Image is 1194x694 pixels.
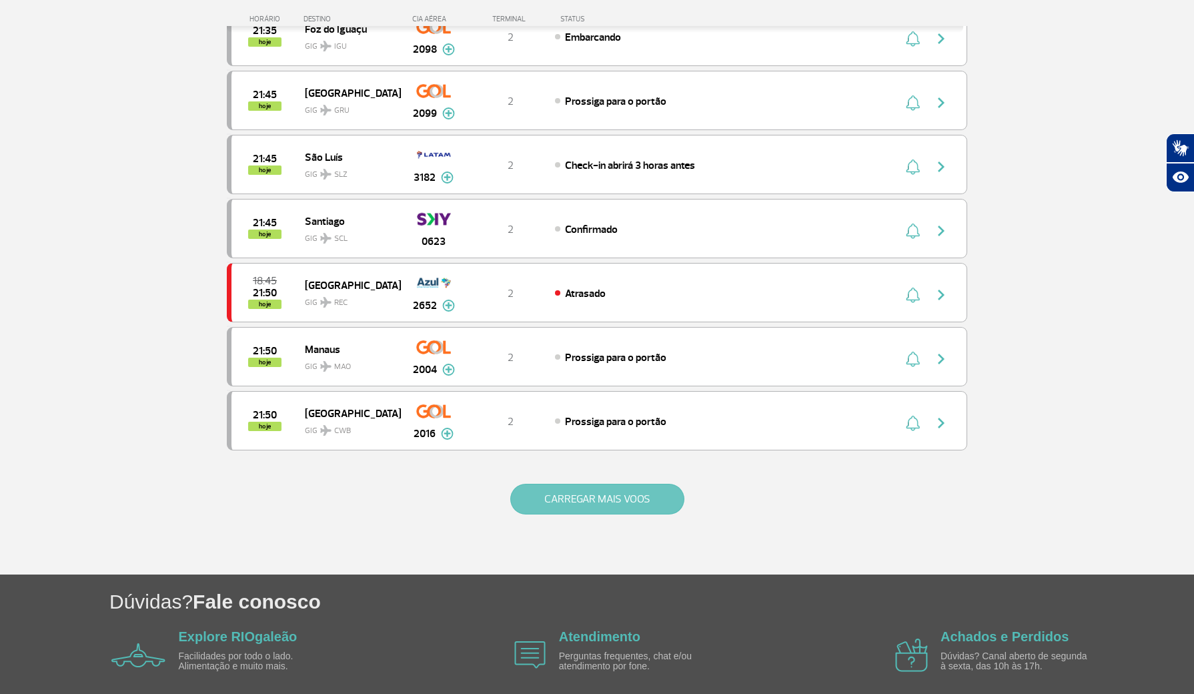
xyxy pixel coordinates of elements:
[508,31,514,44] span: 2
[933,31,949,47] img: seta-direita-painel-voo.svg
[253,346,277,356] span: 2025-09-25 21:50:00
[906,351,920,367] img: sino-painel-voo.svg
[565,31,621,44] span: Embarcando
[248,37,281,47] span: hoje
[320,169,332,180] img: destiny_airplane.svg
[305,33,390,53] span: GIG
[320,41,332,51] img: destiny_airplane.svg
[305,212,390,230] span: Santiago
[305,226,390,245] span: GIG
[467,15,554,23] div: TERMINAL
[305,340,390,358] span: Manaus
[413,105,437,121] span: 2099
[941,651,1094,672] p: Dúvidas? Canal aberto de segunda à sexta, das 10h às 17h.
[305,418,390,437] span: GIG
[320,105,332,115] img: destiny_airplane.svg
[305,290,390,309] span: GIG
[248,358,281,367] span: hoje
[933,159,949,175] img: seta-direita-painel-voo.svg
[334,361,351,373] span: MAO
[559,629,640,644] a: Atendimento
[510,484,684,514] button: CARREGAR MAIS VOOS
[231,15,304,23] div: HORÁRIO
[334,105,350,117] span: GRU
[248,230,281,239] span: hoje
[906,31,920,47] img: sino-painel-voo.svg
[565,223,618,236] span: Confirmado
[320,297,332,308] img: destiny_airplane.svg
[334,169,348,181] span: SLZ
[334,425,351,437] span: CWB
[253,90,277,99] span: 2025-09-25 21:45:00
[413,41,437,57] span: 2098
[941,629,1069,644] a: Achados e Perdidos
[253,26,277,35] span: 2025-09-25 21:35:00
[413,298,437,314] span: 2652
[248,101,281,111] span: hoje
[933,223,949,239] img: seta-direita-painel-voo.svg
[414,169,436,186] span: 3182
[933,415,949,431] img: seta-direita-painel-voo.svg
[253,218,277,228] span: 2025-09-25 21:45:00
[334,41,347,53] span: IGU
[179,651,332,672] p: Facilidades por todo o lado. Alimentação e muito mais.
[906,159,920,175] img: sino-painel-voo.svg
[413,362,437,378] span: 2004
[305,97,390,117] span: GIG
[305,148,390,165] span: São Luís
[400,15,467,23] div: CIA AÉREA
[248,422,281,431] span: hoje
[305,354,390,373] span: GIG
[508,159,514,172] span: 2
[414,426,436,442] span: 2016
[111,643,165,667] img: airplane icon
[1166,133,1194,192] div: Plugin de acessibilidade da Hand Talk.
[442,43,455,55] img: mais-info-painel-voo.svg
[334,233,348,245] span: SCL
[253,276,277,286] span: 2025-09-25 18:45:00
[253,288,277,298] span: 2025-09-25 21:50:00
[906,223,920,239] img: sino-painel-voo.svg
[508,287,514,300] span: 2
[422,234,446,250] span: 0623
[248,165,281,175] span: hoje
[565,95,666,108] span: Prossiga para o portão
[320,425,332,436] img: destiny_airplane.svg
[514,641,546,669] img: airplane icon
[109,588,1194,615] h1: Dúvidas?
[565,351,666,364] span: Prossiga para o portão
[305,84,390,101] span: [GEOGRAPHIC_DATA]
[193,591,321,613] span: Fale conosco
[320,233,332,244] img: destiny_airplane.svg
[554,15,662,23] div: STATUS
[906,95,920,111] img: sino-painel-voo.svg
[906,287,920,303] img: sino-painel-voo.svg
[565,159,695,172] span: Check-in abrirá 3 horas antes
[508,351,514,364] span: 2
[895,639,928,672] img: airplane icon
[933,351,949,367] img: seta-direita-painel-voo.svg
[334,297,348,309] span: REC
[304,15,401,23] div: DESTINO
[253,154,277,163] span: 2025-09-25 21:45:00
[906,415,920,431] img: sino-painel-voo.svg
[441,428,454,440] img: mais-info-painel-voo.svg
[179,629,297,644] a: Explore RIOgaleão
[305,276,390,294] span: [GEOGRAPHIC_DATA]
[320,361,332,372] img: destiny_airplane.svg
[933,287,949,303] img: seta-direita-painel-voo.svg
[442,364,455,376] img: mais-info-painel-voo.svg
[559,651,712,672] p: Perguntas frequentes, chat e/ou atendimento por fone.
[248,300,281,309] span: hoje
[508,223,514,236] span: 2
[508,415,514,428] span: 2
[1166,133,1194,163] button: Abrir tradutor de língua de sinais.
[933,95,949,111] img: seta-direita-painel-voo.svg
[442,107,455,119] img: mais-info-painel-voo.svg
[305,161,390,181] span: GIG
[441,171,454,184] img: mais-info-painel-voo.svg
[565,287,606,300] span: Atrasado
[305,404,390,422] span: [GEOGRAPHIC_DATA]
[1166,163,1194,192] button: Abrir recursos assistivos.
[442,300,455,312] img: mais-info-painel-voo.svg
